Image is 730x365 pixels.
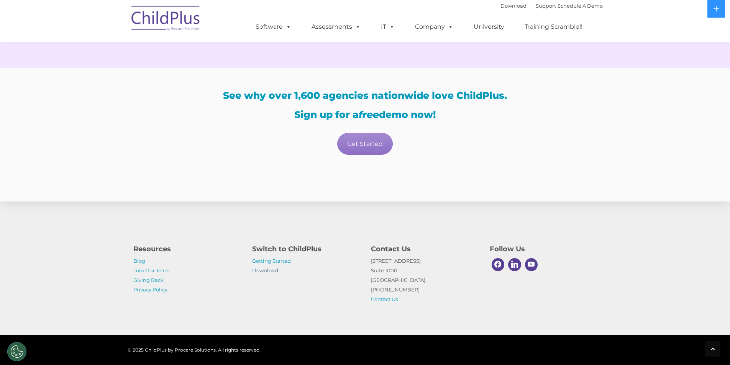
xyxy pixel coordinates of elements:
a: Schedule A Demo [558,3,603,9]
font: | [500,3,603,9]
a: Assessments [304,19,368,34]
a: Training Scramble!! [517,19,590,34]
h3: Sign up for a demo now! [133,110,597,119]
a: Blog [133,258,145,264]
a: Software [248,19,299,34]
h4: Switch to ChildPlus [252,244,359,254]
span: © 2025 ChildPlus by Procare Solutions. All rights reserved. [128,347,261,353]
a: University [466,19,512,34]
img: ChildPlus by Procare Solutions [128,0,204,39]
a: Join Our Team [133,267,170,273]
a: Download [500,3,527,9]
a: Contact Us [371,296,398,302]
a: Support [536,3,556,9]
a: Giving Back [133,277,164,283]
button: Cookies Settings [7,342,26,361]
p: [STREET_ADDRESS] Suite 1000 [GEOGRAPHIC_DATA] [PHONE_NUMBER] [371,256,478,304]
em: free [359,109,379,120]
a: Getting Started [252,258,291,264]
h4: Resources [133,244,241,254]
a: Linkedin [506,256,523,273]
a: Get Started [337,133,393,155]
h3: See why over 1,600 agencies nationwide love ChildPlus. [133,91,597,100]
a: Company [407,19,461,34]
a: Download [252,267,278,273]
h4: Follow Us [490,244,597,254]
a: IT [373,19,402,34]
a: Privacy Policy [133,286,167,293]
h4: Contact Us [371,244,478,254]
a: Facebook [490,256,507,273]
a: Youtube [523,256,540,273]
